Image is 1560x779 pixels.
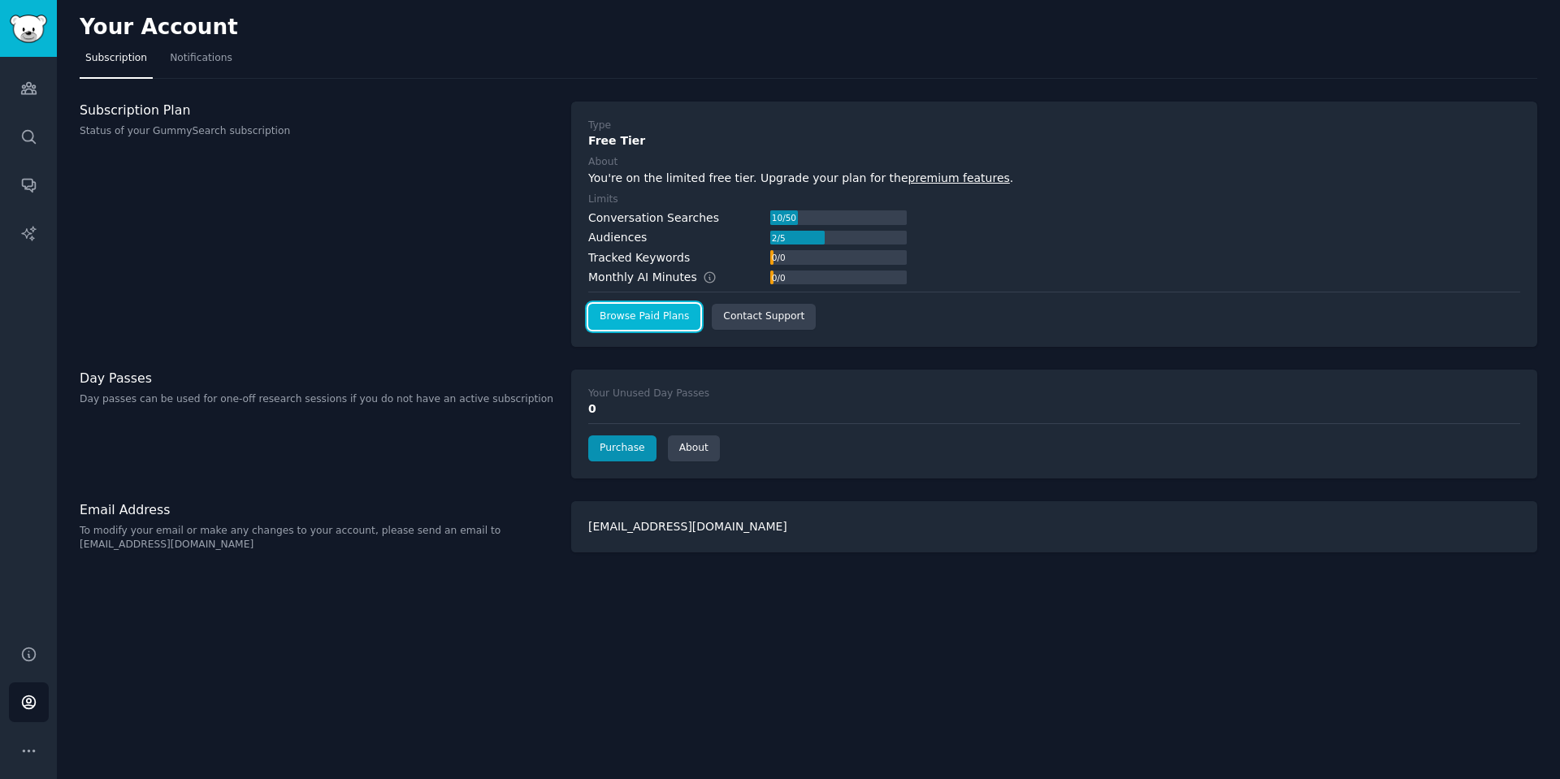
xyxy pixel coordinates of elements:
div: Type [588,119,611,133]
div: Your Unused Day Passes [588,387,709,401]
a: Browse Paid Plans [588,304,700,330]
div: 0 / 0 [770,270,786,285]
h3: Email Address [80,501,554,518]
div: You're on the limited free tier. Upgrade your plan for the . [588,170,1520,187]
div: 10 / 50 [770,210,798,225]
p: Status of your GummySearch subscription [80,124,554,139]
div: Conversation Searches [588,210,719,227]
span: Subscription [85,51,147,66]
div: 2 / 5 [770,231,786,245]
a: Notifications [164,45,238,79]
p: To modify your email or make any changes to your account, please send an email to [EMAIL_ADDRESS]... [80,524,554,552]
h2: Your Account [80,15,238,41]
a: Purchase [588,435,656,461]
span: Notifications [170,51,232,66]
a: Contact Support [712,304,816,330]
a: premium features [908,171,1010,184]
div: 0 [588,400,1520,418]
div: Free Tier [588,132,1520,149]
div: Monthly AI Minutes [588,269,734,286]
div: 0 / 0 [770,250,786,265]
div: Audiences [588,229,647,246]
div: Tracked Keywords [588,249,690,266]
img: GummySearch logo [10,15,47,43]
div: Limits [588,193,618,207]
a: Subscription [80,45,153,79]
a: About [668,435,720,461]
h3: Day Passes [80,370,554,387]
div: About [588,155,617,170]
p: Day passes can be used for one-off research sessions if you do not have an active subscription [80,392,554,407]
h3: Subscription Plan [80,102,554,119]
div: [EMAIL_ADDRESS][DOMAIN_NAME] [571,501,1537,552]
